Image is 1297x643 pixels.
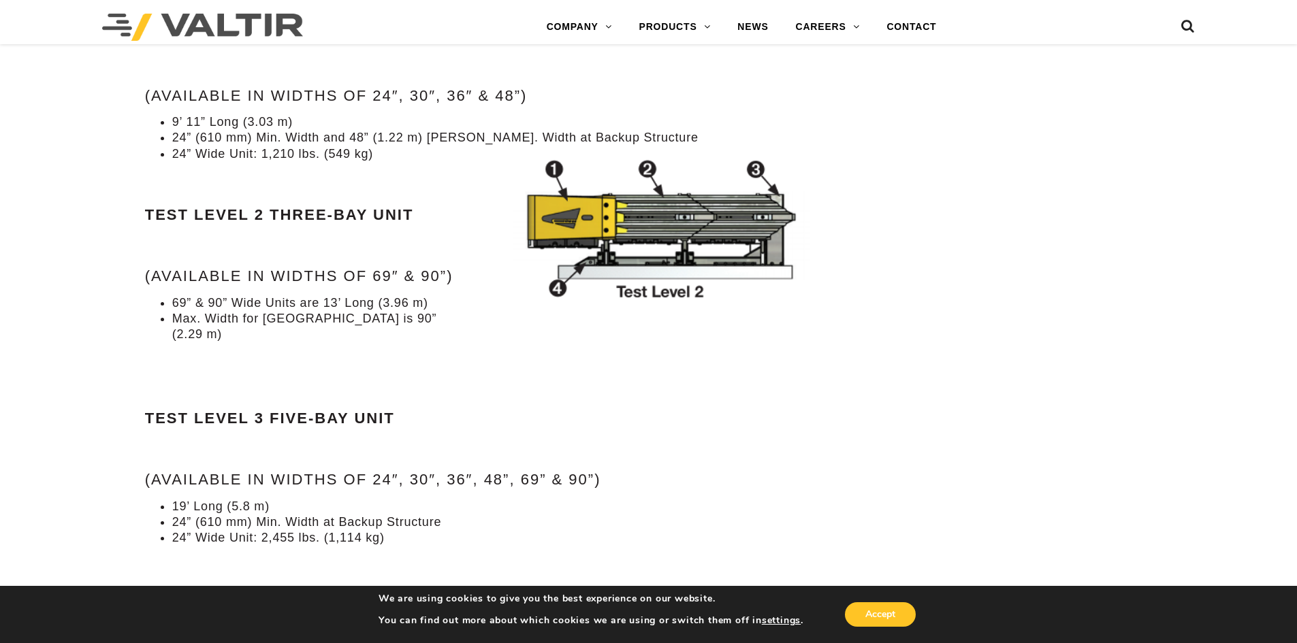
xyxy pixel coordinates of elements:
[172,311,828,343] li: Max. Width for [GEOGRAPHIC_DATA] is 90” (2.29 m)
[379,593,803,605] p: We are using cookies to give you the best experience on our website.
[172,499,828,514] li: 19’ Long (5.8 m)
[762,614,801,627] button: settings
[782,14,874,41] a: CAREERS
[172,130,828,146] li: 24” (610 mm) Min. Width and 48” (1.22 m) [PERSON_NAME]. Width at Backup Structure
[145,88,828,104] h4: (Available in widths of 24″, 30″, 36″ & 48”)
[172,114,828,130] li: 9’ 11” Long (3.03 m)
[626,14,724,41] a: PRODUCTS
[724,14,782,41] a: NEWS
[845,602,916,627] button: Accept
[145,472,828,488] h4: (Available in widths of 24″, 30″, 36″, 48”, 69” & 90”)
[533,14,626,41] a: COMPANY
[145,410,395,427] strong: Test Level 3 Five-Bay Unit
[873,14,950,41] a: CONTACT
[145,268,828,284] h4: (Available in widths of 69″ & 90”)
[145,206,414,223] strong: Test Level 2 Three-Bay Unit
[102,14,303,41] img: Valtir
[172,146,828,162] li: 24” Wide Unit: 1,210 lbs. (549 kg)
[172,530,828,546] li: 24” Wide Unit: 2,455 lbs. (1,114 kg)
[172,295,828,311] li: 69” & 90” Wide Units are 13’ Long (3.96 m)
[379,614,803,627] p: You can find out more about which cookies we are using or switch them off in .
[172,514,828,530] li: 24” (610 mm) Min. Width at Backup Structure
